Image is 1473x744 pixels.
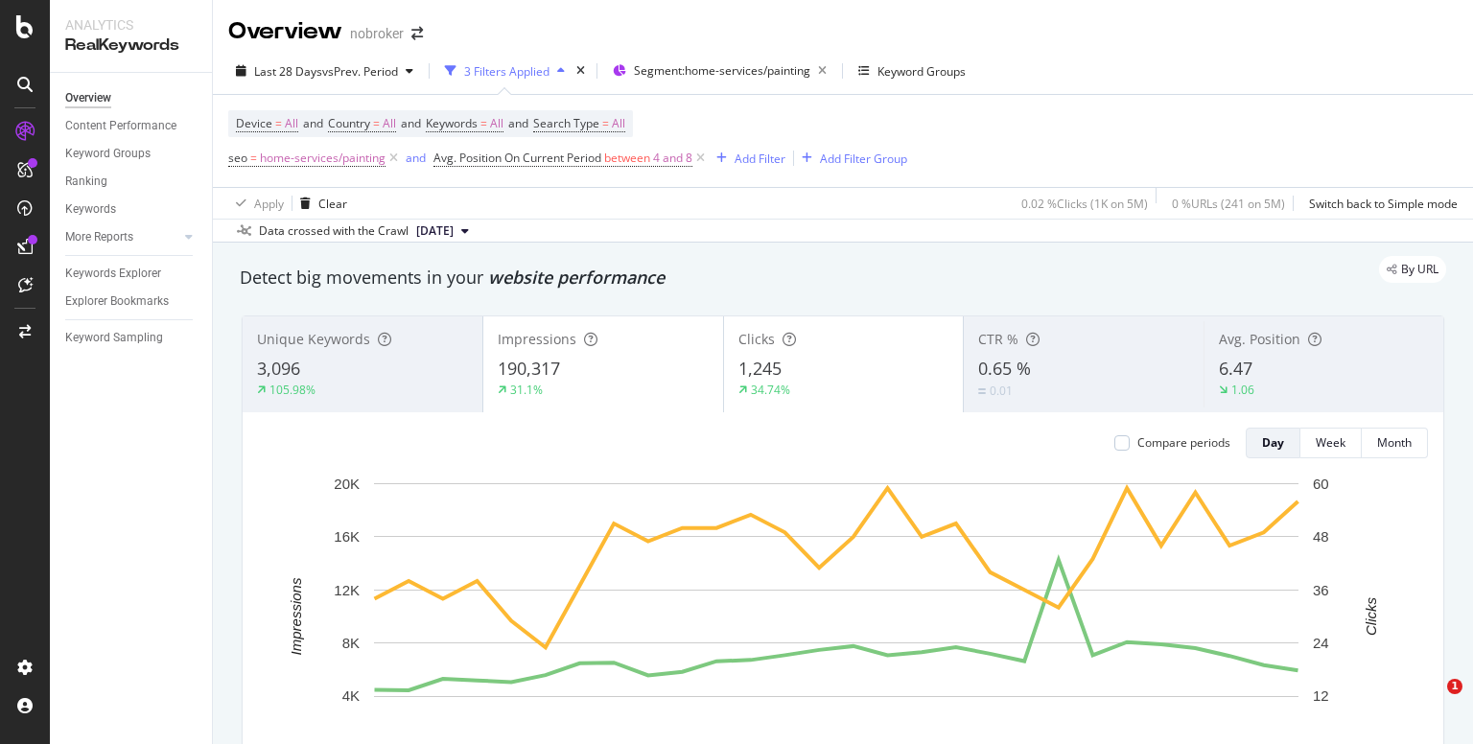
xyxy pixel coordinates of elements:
[350,24,404,43] div: nobroker
[480,115,487,131] span: =
[65,144,199,164] a: Keyword Groups
[285,110,298,137] span: All
[373,115,380,131] span: =
[498,330,576,348] span: Impressions
[254,63,322,80] span: Last 28 Days
[426,115,478,131] span: Keywords
[978,388,986,394] img: Equal
[342,635,360,651] text: 8K
[1313,687,1329,704] text: 12
[228,56,421,86] button: Last 28 DaysvsPrev. Period
[342,687,360,704] text: 4K
[605,56,834,86] button: Segment:home-services/painting
[602,115,609,131] span: =
[1021,196,1148,212] div: 0.02 % Clicks ( 1K on 5M )
[990,383,1013,399] div: 0.01
[65,15,197,35] div: Analytics
[416,222,454,240] span: 2025 Aug. 4th
[1313,582,1329,598] text: 36
[228,188,284,219] button: Apply
[1363,596,1379,635] text: Clicks
[334,528,360,545] text: 16K
[257,357,300,380] span: 3,096
[65,172,107,192] div: Ranking
[406,150,426,166] div: and
[228,150,247,166] span: seo
[738,330,775,348] span: Clicks
[65,116,176,136] div: Content Performance
[1447,679,1462,694] span: 1
[1246,428,1300,458] button: Day
[269,382,316,398] div: 105.98%
[978,330,1018,348] span: CTR %
[401,115,421,131] span: and
[820,151,907,167] div: Add Filter Group
[254,196,284,212] div: Apply
[490,110,503,137] span: All
[65,199,116,220] div: Keywords
[1137,434,1230,451] div: Compare periods
[437,56,573,86] button: 3 Filters Applied
[794,147,907,170] button: Add Filter Group
[978,357,1031,380] span: 0.65 %
[383,110,396,137] span: All
[257,330,370,348] span: Unique Keywords
[409,220,477,243] button: [DATE]
[1401,264,1438,275] span: By URL
[508,115,528,131] span: and
[275,115,282,131] span: =
[634,62,810,79] span: Segment: home-services/painting
[851,56,973,86] button: Keyword Groups
[228,15,342,48] div: Overview
[328,115,370,131] span: Country
[65,328,163,348] div: Keyword Sampling
[1362,428,1428,458] button: Month
[260,145,386,172] span: home-services/painting
[510,382,543,398] div: 31.1%
[735,151,785,167] div: Add Filter
[1262,434,1284,451] div: Day
[1408,679,1454,725] iframe: Intercom live chat
[65,291,199,312] a: Explorer Bookmarks
[612,110,625,137] span: All
[65,328,199,348] a: Keyword Sampling
[65,227,133,247] div: More Reports
[604,150,650,166] span: between
[334,582,360,598] text: 12K
[1309,196,1458,212] div: Switch back to Simple mode
[65,264,199,284] a: Keywords Explorer
[877,63,966,80] div: Keyword Groups
[65,35,197,57] div: RealKeywords
[751,382,790,398] div: 34.74%
[65,172,199,192] a: Ranking
[1231,382,1254,398] div: 1.06
[292,188,347,219] button: Clear
[1313,528,1329,545] text: 48
[1313,635,1329,651] text: 24
[65,291,169,312] div: Explorer Bookmarks
[1172,196,1285,212] div: 0 % URLs ( 241 on 5M )
[1377,434,1412,451] div: Month
[464,63,549,80] div: 3 Filters Applied
[1316,434,1345,451] div: Week
[433,150,601,166] span: Avg. Position On Current Period
[1300,428,1362,458] button: Week
[1301,188,1458,219] button: Switch back to Simple mode
[653,145,692,172] span: 4 and 8
[411,27,423,40] div: arrow-right-arrow-left
[498,357,560,380] span: 190,317
[334,476,360,492] text: 20K
[303,115,323,131] span: and
[1313,476,1329,492] text: 60
[1219,330,1300,348] span: Avg. Position
[65,144,151,164] div: Keyword Groups
[259,222,409,240] div: Data crossed with the Crawl
[1379,256,1446,283] div: legacy label
[65,116,199,136] a: Content Performance
[318,196,347,212] div: Clear
[236,115,272,131] span: Device
[533,115,599,131] span: Search Type
[709,147,785,170] button: Add Filter
[65,227,179,247] a: More Reports
[65,199,199,220] a: Keywords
